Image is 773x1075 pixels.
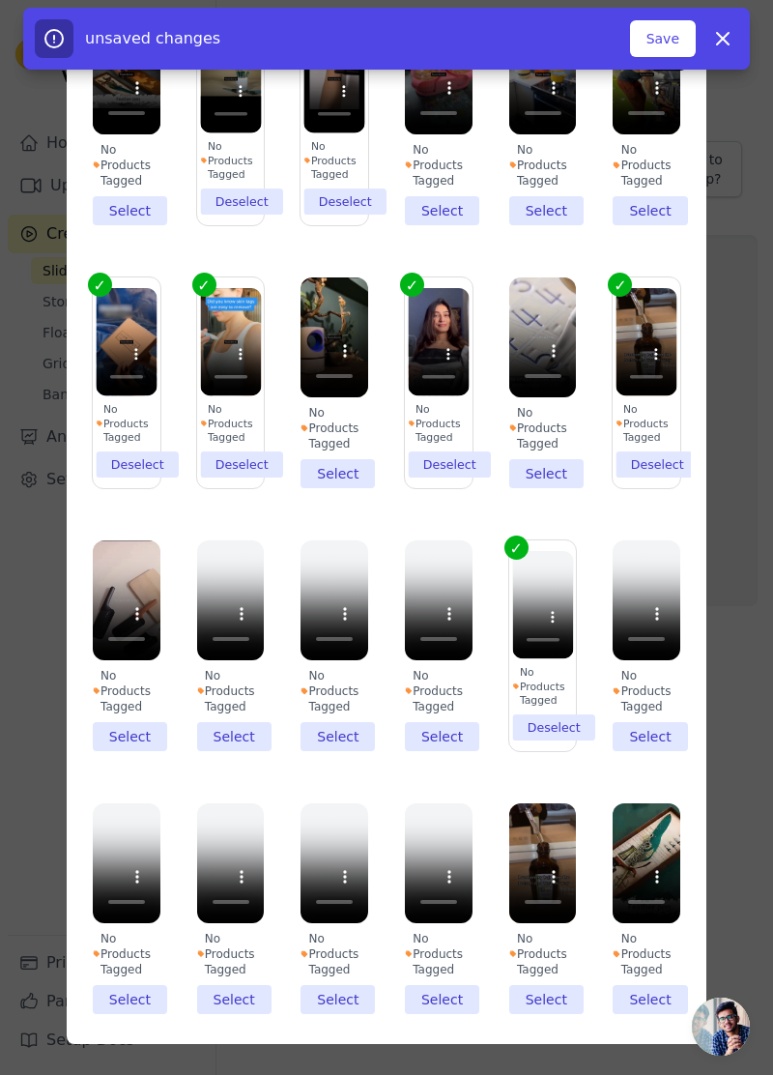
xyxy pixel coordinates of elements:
div: No Products Tagged [93,142,160,189]
div: No Products Tagged [613,931,680,977]
div: No Products Tagged [512,666,573,708]
div: No Products Tagged [197,931,265,977]
div: No Products Tagged [301,931,368,977]
div: No Products Tagged [509,142,577,189]
div: No Products Tagged [613,668,680,714]
div: No Products Tagged [405,142,472,189]
div: No Products Tagged [616,403,677,445]
div: No Products Tagged [304,140,365,182]
div: No Products Tagged [200,140,261,182]
div: No Products Tagged [405,931,472,977]
button: Save [630,20,696,57]
div: No Products Tagged [93,668,160,714]
div: No Products Tagged [197,668,265,714]
span: unsaved changes [85,29,220,47]
div: No Products Tagged [301,405,368,451]
div: No Products Tagged [509,405,577,451]
div: No Products Tagged [408,403,469,445]
a: Open chat [692,998,750,1056]
div: No Products Tagged [509,931,577,977]
div: No Products Tagged [405,668,472,714]
div: No Products Tagged [200,403,261,445]
div: No Products Tagged [96,403,157,445]
div: No Products Tagged [93,931,160,977]
div: No Products Tagged [301,668,368,714]
div: No Products Tagged [613,142,680,189]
